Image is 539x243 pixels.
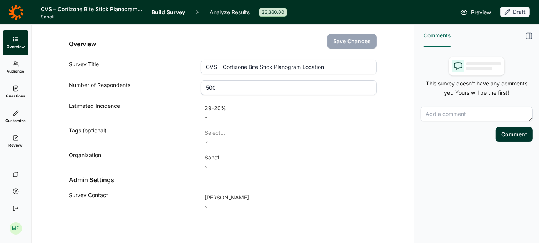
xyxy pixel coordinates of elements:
span: Comments [424,31,451,40]
h2: Admin Settings [69,175,377,184]
div: $3,360.00 [259,8,287,17]
span: Sanofi [41,14,142,20]
div: MF [10,222,22,235]
span: Overview [7,44,25,49]
div: Number of Respondents [69,80,201,95]
div: Survey Title [69,60,201,74]
button: Comments [424,25,451,47]
p: This survey doesn't have any comments yet. Yours will be the first! [421,79,533,97]
h1: CVS – Cortizone Bite Stick Planogram Location [41,5,142,14]
span: Questions [6,93,25,99]
span: Audience [7,69,25,74]
button: Draft [500,7,530,18]
a: Preview [460,8,491,17]
div: Estimated Incidence [69,101,201,120]
a: Customize [3,104,28,129]
a: Questions [3,80,28,104]
input: 1000 [201,80,377,95]
button: Comment [496,127,533,142]
a: Review [3,129,28,154]
div: Tags (optional) [69,126,201,144]
input: ex: Package testing study [201,60,377,74]
h2: Overview [69,39,96,49]
div: Draft [500,7,530,17]
span: Customize [5,118,26,123]
div: Organization [69,151,201,169]
a: Audience [3,55,28,80]
span: Review [9,142,23,148]
a: Overview [3,30,28,55]
div: Survey Contact [69,191,201,209]
button: Save Changes [327,34,377,49]
span: Preview [471,8,491,17]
